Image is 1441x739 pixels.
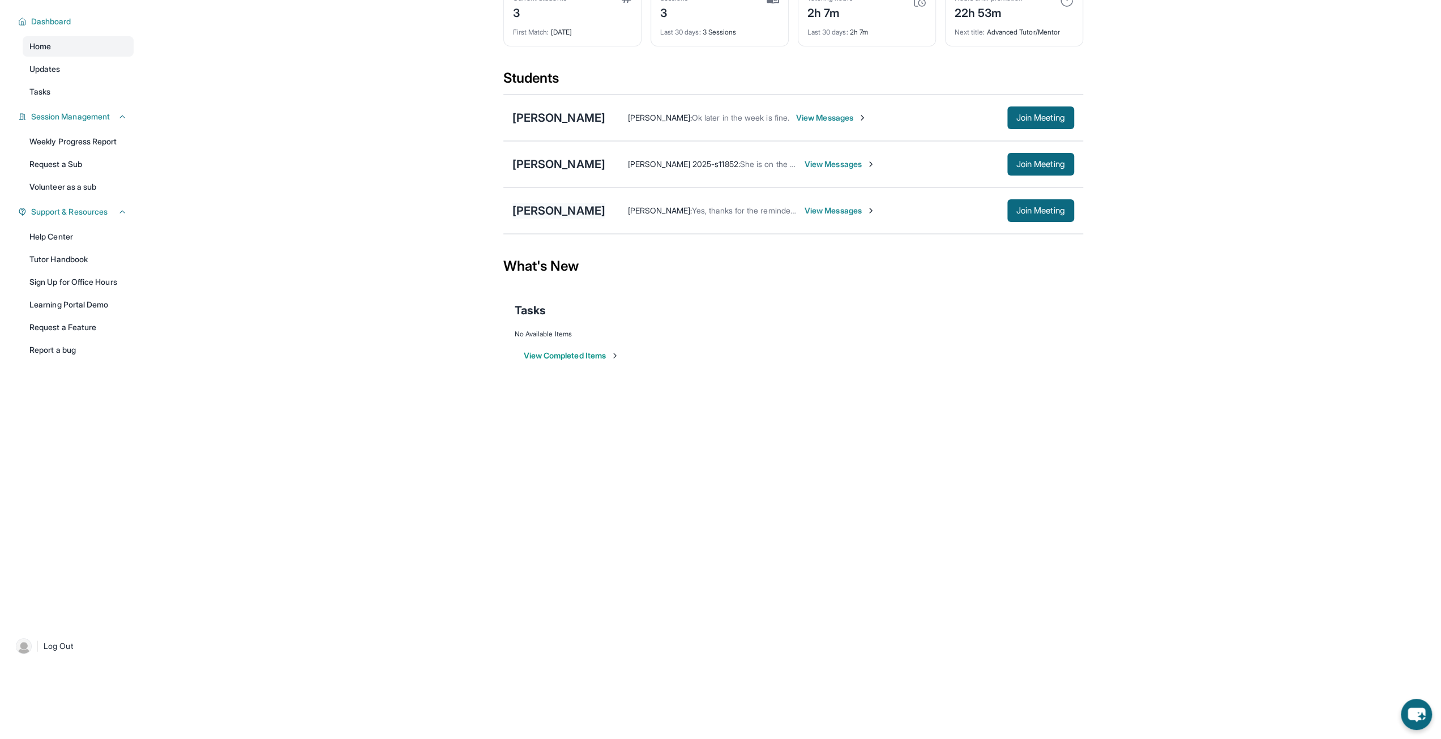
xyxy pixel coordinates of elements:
span: Last 30 days : [660,28,701,36]
span: First Match : [513,28,549,36]
a: Help Center [23,227,134,247]
span: [PERSON_NAME] 2025-s11852 : [628,159,740,169]
img: Chevron-Right [866,160,875,169]
button: View Completed Items [524,350,619,361]
div: 2h 7m [807,3,853,21]
button: Join Meeting [1007,153,1074,176]
a: Learning Portal Demo [23,294,134,315]
span: Home [29,41,51,52]
span: [PERSON_NAME] : [628,113,692,122]
img: user-img [16,638,32,654]
button: chat-button [1401,699,1432,730]
button: Session Management [27,111,127,122]
span: Next title : [955,28,985,36]
span: View Messages [805,159,875,170]
div: Students [503,69,1083,94]
a: Volunteer as a sub [23,177,134,197]
span: | [36,639,39,653]
span: Dashboard [31,16,71,27]
div: 2h 7m [807,21,926,37]
button: Join Meeting [1007,199,1074,222]
a: |Log Out [11,634,134,659]
a: Report a bug [23,340,134,360]
a: Tutor Handbook [23,249,134,270]
span: Yes, thanks for the reminder. Kayané is very eager and excited [692,206,915,215]
a: Updates [23,59,134,79]
div: [PERSON_NAME] [512,156,605,172]
div: 3 [660,3,689,21]
span: She is on the zoom [740,159,810,169]
span: [PERSON_NAME] : [628,206,692,215]
span: Last 30 days : [807,28,848,36]
div: 3 [513,3,567,21]
div: 22h 53m [955,3,1023,21]
span: Join Meeting [1016,114,1065,121]
img: Chevron-Right [866,206,875,215]
button: Join Meeting [1007,106,1074,129]
a: Home [23,36,134,57]
div: What's New [503,241,1083,291]
div: No Available Items [515,330,1072,339]
a: Sign Up for Office Hours [23,272,134,292]
div: Advanced Tutor/Mentor [955,21,1074,37]
a: Request a Feature [23,317,134,338]
span: Ok later in the week is fine. [692,113,789,122]
span: Tasks [29,86,50,97]
div: [PERSON_NAME] [512,203,605,219]
div: 3 Sessions [660,21,779,37]
span: View Messages [805,205,875,216]
span: Join Meeting [1016,161,1065,168]
span: Session Management [31,111,110,122]
a: Weekly Progress Report [23,131,134,152]
button: Support & Resources [27,206,127,217]
a: Tasks [23,82,134,102]
span: Tasks [515,302,546,318]
span: Support & Resources [31,206,108,217]
div: [DATE] [513,21,632,37]
div: [PERSON_NAME] [512,110,605,126]
span: Log Out [44,640,73,652]
button: Dashboard [27,16,127,27]
a: Request a Sub [23,154,134,174]
span: Updates [29,63,61,75]
span: Join Meeting [1016,207,1065,214]
span: View Messages [796,112,867,123]
img: Chevron-Right [858,113,867,122]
